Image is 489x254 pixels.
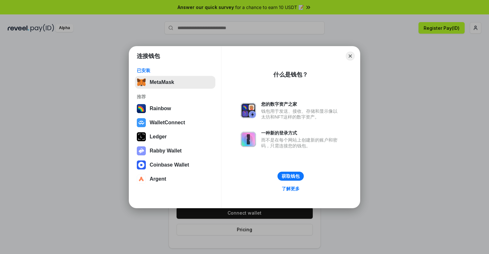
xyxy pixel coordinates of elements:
img: svg+xml,%3Csvg%20width%3D%2228%22%20height%3D%2228%22%20viewBox%3D%220%200%2028%2028%22%20fill%3D... [137,118,146,127]
div: WalletConnect [150,120,185,126]
button: Rainbow [135,102,215,115]
div: 而不是在每个网站上创建新的账户和密码，只需连接您的钱包。 [261,137,341,149]
img: svg+xml,%3Csvg%20xmlns%3D%22http%3A%2F%2Fwww.w3.org%2F2000%2Fsvg%22%20fill%3D%22none%22%20viewBox... [241,103,256,118]
button: Rabby Wallet [135,144,215,157]
div: 一种新的登录方式 [261,130,341,136]
div: Rainbow [150,106,171,111]
div: Coinbase Wallet [150,162,189,168]
div: Rabby Wallet [150,148,182,154]
img: svg+xml,%3Csvg%20width%3D%2228%22%20height%3D%2228%22%20viewBox%3D%220%200%2028%2028%22%20fill%3D... [137,160,146,169]
div: 获取钱包 [282,173,300,179]
img: svg+xml,%3Csvg%20width%3D%2228%22%20height%3D%2228%22%20viewBox%3D%220%200%2028%2028%22%20fill%3D... [137,175,146,184]
a: 了解更多 [278,184,303,193]
img: svg+xml,%3Csvg%20xmlns%3D%22http%3A%2F%2Fwww.w3.org%2F2000%2Fsvg%22%20width%3D%2228%22%20height%3... [137,132,146,141]
div: Argent [150,176,166,182]
button: Argent [135,173,215,185]
button: Close [346,52,355,61]
div: 您的数字资产之家 [261,101,341,107]
div: 钱包用于发送、接收、存储和显示像以太坊和NFT这样的数字资产。 [261,108,341,120]
img: svg+xml,%3Csvg%20width%3D%22120%22%20height%3D%22120%22%20viewBox%3D%220%200%20120%20120%22%20fil... [137,104,146,113]
button: Ledger [135,130,215,143]
h1: 连接钱包 [137,52,160,60]
img: svg+xml,%3Csvg%20fill%3D%22none%22%20height%3D%2233%22%20viewBox%3D%220%200%2035%2033%22%20width%... [137,78,146,87]
div: Ledger [150,134,167,140]
img: svg+xml,%3Csvg%20xmlns%3D%22http%3A%2F%2Fwww.w3.org%2F2000%2Fsvg%22%20fill%3D%22none%22%20viewBox... [137,146,146,155]
div: 什么是钱包？ [273,71,308,78]
img: svg+xml,%3Csvg%20xmlns%3D%22http%3A%2F%2Fwww.w3.org%2F2000%2Fsvg%22%20fill%3D%22none%22%20viewBox... [241,132,256,147]
button: Coinbase Wallet [135,159,215,171]
div: 推荐 [137,94,213,100]
button: MetaMask [135,76,215,89]
button: WalletConnect [135,116,215,129]
div: MetaMask [150,79,174,85]
button: 获取钱包 [278,172,304,181]
div: 已安装 [137,68,213,73]
div: 了解更多 [282,186,300,192]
